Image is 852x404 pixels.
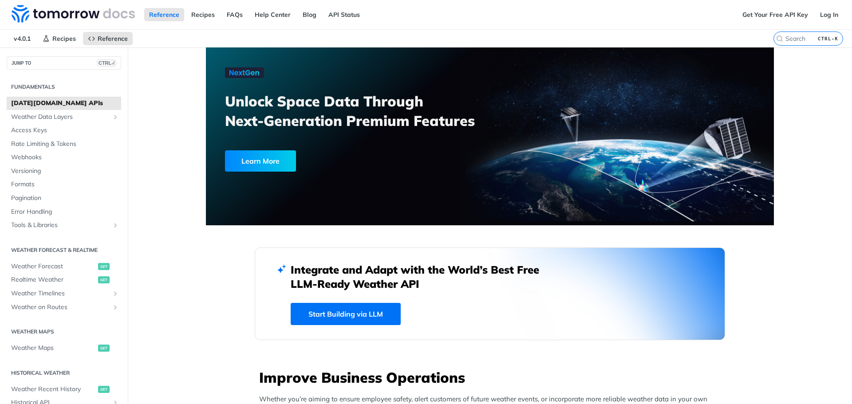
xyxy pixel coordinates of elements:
span: Realtime Weather [11,275,96,284]
span: get [98,386,110,393]
span: [DATE][DOMAIN_NAME] APIs [11,99,119,108]
a: Recipes [186,8,220,21]
h3: Unlock Space Data Through Next-Generation Premium Features [225,91,500,130]
h2: Weather Maps [7,328,121,336]
a: Weather Mapsget [7,341,121,355]
a: Blog [298,8,321,21]
span: Weather Recent History [11,385,96,394]
a: Realtime Weatherget [7,273,121,286]
a: Weather Data LayersShow subpages for Weather Data Layers [7,110,121,124]
a: FAQs [222,8,248,21]
span: Error Handling [11,208,119,216]
span: Pagination [11,194,119,203]
span: Access Keys [11,126,119,135]
a: Weather on RoutesShow subpages for Weather on Routes [7,301,121,314]
span: Rate Limiting & Tokens [11,140,119,149]
h2: Fundamentals [7,83,121,91]
span: Webhooks [11,153,119,162]
a: Reference [144,8,184,21]
button: Show subpages for Weather Timelines [112,290,119,297]
svg: Search [776,35,783,42]
span: Versioning [11,167,119,176]
a: Weather Recent Historyget [7,383,121,396]
a: Recipes [38,32,81,45]
img: Tomorrow.io Weather API Docs [12,5,135,23]
button: Show subpages for Weather Data Layers [112,114,119,121]
a: [DATE][DOMAIN_NAME] APIs [7,97,121,110]
a: Formats [7,178,121,191]
a: Versioning [7,165,121,178]
span: Tools & Libraries [11,221,110,230]
span: Weather on Routes [11,303,110,312]
a: Get Your Free API Key [738,8,813,21]
button: Show subpages for Tools & Libraries [112,222,119,229]
img: NextGen [225,67,264,78]
span: v4.0.1 [9,32,35,45]
button: Show subpages for Weather on Routes [112,304,119,311]
span: Recipes [52,35,76,43]
a: Start Building via LLM [291,303,401,325]
a: Weather Forecastget [7,260,121,273]
button: JUMP TOCTRL-/ [7,56,121,70]
a: Access Keys [7,124,121,137]
span: Weather Timelines [11,289,110,298]
kbd: CTRL-K [816,34,840,43]
a: API Status [323,8,365,21]
h2: Integrate and Adapt with the World’s Best Free LLM-Ready Weather API [291,263,552,291]
a: Log In [815,8,843,21]
span: get [98,263,110,270]
span: get [98,276,110,283]
a: Rate Limiting & Tokens [7,137,121,151]
span: Weather Maps [11,344,96,353]
a: Help Center [250,8,296,21]
a: Error Handling [7,205,121,219]
a: Tools & LibrariesShow subpages for Tools & Libraries [7,219,121,232]
span: CTRL-/ [97,59,116,67]
span: Formats [11,180,119,189]
h2: Weather Forecast & realtime [7,246,121,254]
a: Pagination [7,192,121,205]
h2: Historical Weather [7,369,121,377]
span: Weather Data Layers [11,113,110,122]
h3: Improve Business Operations [259,368,725,387]
a: Webhooks [7,151,121,164]
a: Weather TimelinesShow subpages for Weather Timelines [7,287,121,300]
span: Weather Forecast [11,262,96,271]
span: Reference [98,35,128,43]
div: Learn More [225,150,296,172]
a: Reference [83,32,133,45]
a: Learn More [225,150,445,172]
span: get [98,345,110,352]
